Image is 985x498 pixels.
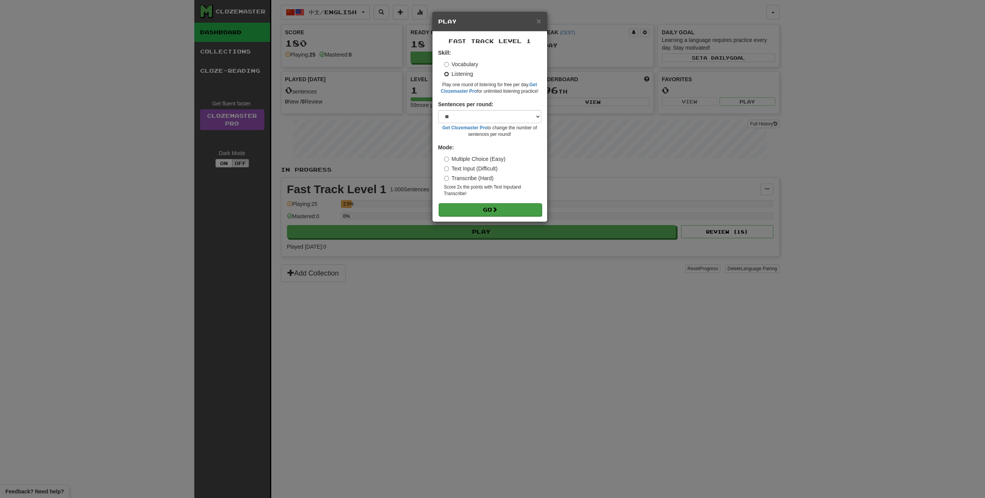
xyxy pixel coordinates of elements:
[438,144,454,150] strong: Mode:
[438,82,541,95] small: Play one round of listening for free per day. for unlimited listening practice!
[449,38,531,44] span: Fast Track Level 1
[536,17,541,25] button: Close
[444,174,494,182] label: Transcribe (Hard)
[438,18,541,25] h5: Play
[536,17,541,25] span: ×
[439,203,542,216] button: Go
[444,166,449,171] input: Text Input (Difficult)
[444,165,498,172] label: Text Input (Difficult)
[444,155,506,163] label: Multiple Choice (Easy)
[438,125,541,138] small: to change the number of sentences per round!
[444,70,473,78] label: Listening
[444,60,478,68] label: Vocabulary
[444,184,541,197] small: Score 2x the points with Text Input and Transcribe !
[444,157,449,162] input: Multiple Choice (Easy)
[444,62,449,67] input: Vocabulary
[444,176,449,181] input: Transcribe (Hard)
[444,72,449,77] input: Listening
[438,100,494,108] label: Sentences per round:
[438,50,451,56] strong: Skill:
[442,125,487,130] a: Get Clozemaster Pro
